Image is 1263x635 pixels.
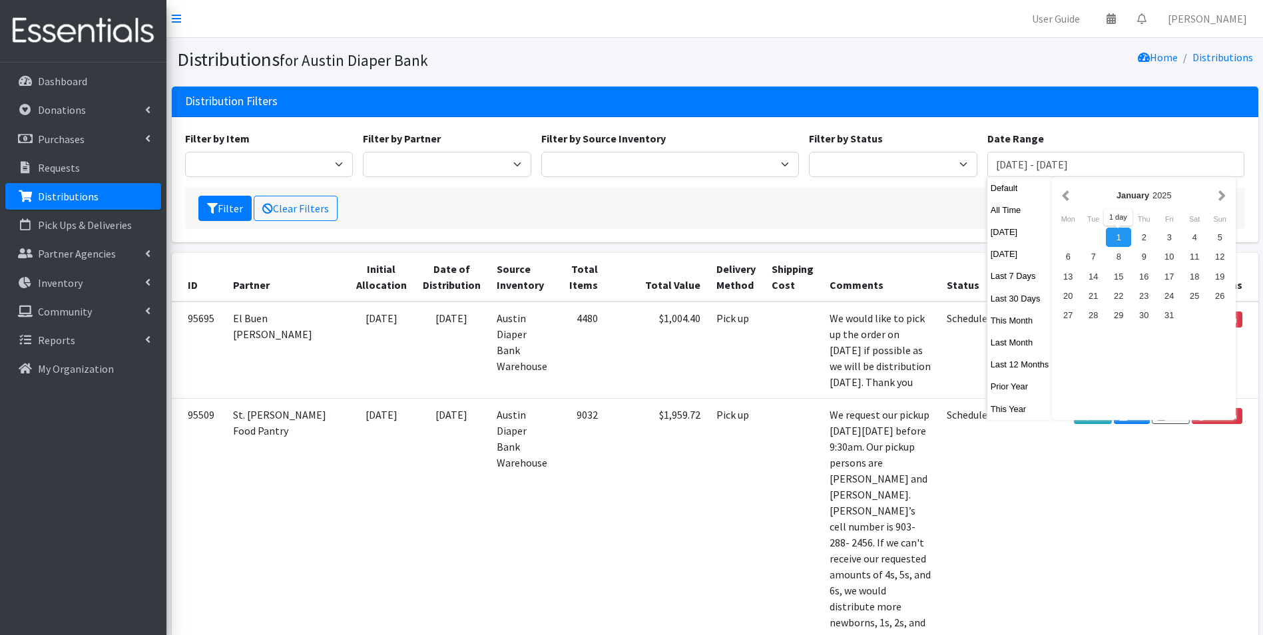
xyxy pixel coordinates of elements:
[1156,267,1182,286] div: 17
[1182,267,1207,286] div: 18
[708,302,764,399] td: Pick up
[987,130,1044,146] label: Date Range
[1182,286,1207,306] div: 25
[185,130,250,146] label: Filter by Item
[1106,247,1131,266] div: 8
[1081,210,1106,228] div: Tuesday
[1055,247,1081,266] div: 6
[225,253,348,302] th: Partner
[987,377,1053,396] button: Prior Year
[5,212,161,238] a: Pick Ups & Deliveries
[606,302,708,399] td: $1,004.40
[38,276,83,290] p: Inventory
[822,253,939,302] th: Comments
[1106,267,1131,286] div: 15
[415,302,489,399] td: [DATE]
[987,266,1053,286] button: Last 7 Days
[38,103,86,116] p: Donations
[1117,190,1149,200] strong: January
[363,130,441,146] label: Filter by Partner
[38,161,80,174] p: Requests
[5,183,161,210] a: Distributions
[1207,267,1232,286] div: 19
[1106,306,1131,325] div: 29
[38,75,87,88] p: Dashboard
[1156,228,1182,247] div: 3
[415,253,489,302] th: Date of Distribution
[1081,247,1106,266] div: 7
[5,9,161,53] img: HumanEssentials
[987,178,1053,198] button: Default
[1131,210,1156,228] div: Thursday
[541,130,666,146] label: Filter by Source Inventory
[38,305,92,318] p: Community
[555,253,606,302] th: Total Items
[38,362,114,375] p: My Organization
[177,48,710,71] h1: Distributions
[38,132,85,146] p: Purchases
[1207,210,1232,228] div: Sunday
[1081,306,1106,325] div: 28
[708,253,764,302] th: Delivery Method
[1081,286,1106,306] div: 21
[254,196,338,221] a: Clear Filters
[38,218,132,232] p: Pick Ups & Deliveries
[939,253,1001,302] th: Status
[5,154,161,181] a: Requests
[1106,210,1131,228] div: Wednesday
[809,130,883,146] label: Filter by Status
[5,126,161,152] a: Purchases
[1131,306,1156,325] div: 30
[1157,5,1258,32] a: [PERSON_NAME]
[987,289,1053,308] button: Last 30 Days
[1182,210,1207,228] div: Saturday
[1106,286,1131,306] div: 22
[1156,286,1182,306] div: 24
[1131,286,1156,306] div: 23
[280,51,428,70] small: for Austin Diaper Bank
[1081,267,1106,286] div: 14
[1055,286,1081,306] div: 20
[5,327,161,353] a: Reports
[1156,210,1182,228] div: Friday
[1131,228,1156,247] div: 2
[822,302,939,399] td: We would like to pick up the order on [DATE] if possible as we will be distribution [DATE]. Thank...
[225,302,348,399] td: El Buen [PERSON_NAME]
[1156,306,1182,325] div: 31
[987,355,1053,374] button: Last 12 Months
[38,190,99,203] p: Distributions
[987,200,1053,220] button: All Time
[1021,5,1091,32] a: User Guide
[987,222,1053,242] button: [DATE]
[987,333,1053,352] button: Last Month
[1131,247,1156,266] div: 9
[987,311,1053,330] button: This Month
[606,253,708,302] th: Total Value
[172,253,225,302] th: ID
[5,240,161,267] a: Partner Agencies
[5,68,161,95] a: Dashboard
[489,302,555,399] td: Austin Diaper Bank Warehouse
[987,244,1053,264] button: [DATE]
[198,196,252,221] button: Filter
[5,298,161,325] a: Community
[38,247,116,260] p: Partner Agencies
[5,355,161,382] a: My Organization
[489,253,555,302] th: Source Inventory
[172,302,225,399] td: 95695
[348,302,415,399] td: [DATE]
[1152,190,1171,200] span: 2025
[185,95,278,108] h3: Distribution Filters
[1207,286,1232,306] div: 26
[1106,228,1131,247] div: 1
[987,152,1245,177] input: January 1, 2011 - December 31, 2011
[1055,210,1081,228] div: Monday
[939,302,1001,399] td: Scheduled
[987,399,1053,419] button: This Year
[1055,306,1081,325] div: 27
[5,97,161,123] a: Donations
[1182,228,1207,247] div: 4
[1207,228,1232,247] div: 5
[1207,247,1232,266] div: 12
[348,253,415,302] th: Initial Allocation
